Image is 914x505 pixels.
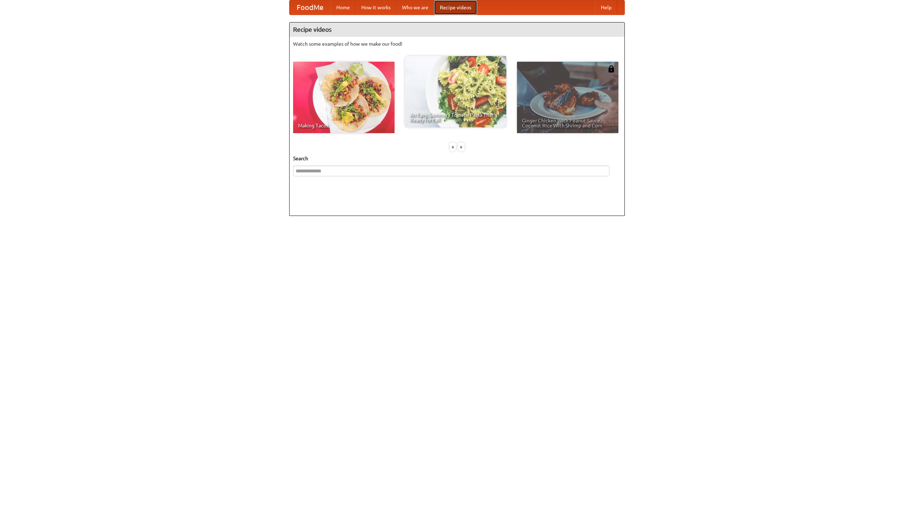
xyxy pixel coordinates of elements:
a: Who we are [396,0,434,15]
span: Making Tacos [298,123,390,128]
div: « [450,142,456,151]
p: Watch some examples of how we make our food! [293,40,621,47]
a: Making Tacos [293,62,395,133]
span: An Easy, Summery Tomato Pasta That's Ready for Fall [410,112,501,122]
a: Recipe videos [434,0,477,15]
h4: Recipe videos [290,22,624,37]
a: Home [331,0,356,15]
h5: Search [293,155,621,162]
a: Help [595,0,617,15]
img: 483408.png [608,65,615,72]
a: FoodMe [290,0,331,15]
div: » [458,142,464,151]
a: An Easy, Summery Tomato Pasta That's Ready for Fall [405,56,506,127]
a: How it works [356,0,396,15]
